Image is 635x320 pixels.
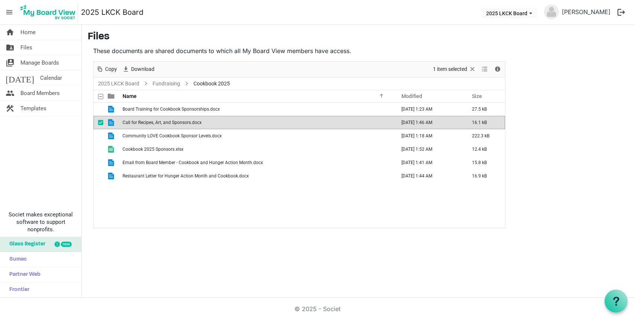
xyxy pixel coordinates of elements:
[120,169,394,183] td: Restaurant Letter for Hunger Action Month and Cookbook.docx is template cell column header Name
[6,40,14,55] span: folder_shared
[401,93,422,99] span: Modified
[192,79,231,88] span: Cookbook 2025
[6,71,34,85] span: [DATE]
[3,211,78,233] span: Societ makes exceptional software to support nonprofits.
[432,65,468,74] span: 1 item selected
[430,62,479,77] div: Clear selection
[491,62,504,77] div: Details
[613,4,629,20] button: logout
[88,31,629,43] h3: Files
[20,40,32,55] span: Files
[104,65,118,74] span: Copy
[120,129,394,143] td: Community LOVE Cookbook Sponsor Levels.docx is template cell column header Name
[481,8,537,18] button: 2025 LKCK Board dropdownbutton
[20,55,59,70] span: Manage Boards
[130,65,155,74] span: Download
[20,101,46,116] span: Templates
[81,5,143,20] a: 2025 LKCK Board
[123,107,220,112] span: Board Training for Cookbook Sponsorships.docx
[94,129,103,143] td: checkbox
[394,143,464,156] td: September 09, 2025 1:52 AM column header Modified
[94,169,103,183] td: checkbox
[6,55,14,70] span: switch_account
[93,46,505,55] p: These documents are shared documents to which all My Board View members have access.
[103,156,120,169] td: is template cell column header type
[94,116,103,129] td: checkbox
[6,25,14,40] span: home
[544,4,559,19] img: no-profile-picture.svg
[123,147,183,152] span: Cookbook 2025 Sponsors.xlsx
[2,5,16,19] span: menu
[97,79,141,88] a: 2025 LKCK Board
[123,160,263,165] span: Email from Board Member - Cookbook and Hunger Action Month.docx
[61,242,72,247] div: new
[6,252,27,267] span: Sumac
[464,116,505,129] td: 16.1 kB is template cell column header Size
[480,65,489,74] button: View dropdownbutton
[120,116,394,129] td: Call for Recipes, Art, and Sponsors.docx is template cell column header Name
[40,71,62,85] span: Calendar
[103,129,120,143] td: is template cell column header type
[394,129,464,143] td: September 09, 2025 1:18 AM column header Modified
[432,65,478,74] button: Selection
[94,62,120,77] div: Copy
[95,65,118,74] button: Copy
[464,143,505,156] td: 12.4 kB is template cell column header Size
[121,65,156,74] button: Download
[6,267,40,282] span: Partner Web
[6,283,29,297] span: Frontier
[94,156,103,169] td: checkbox
[394,156,464,169] td: September 09, 2025 1:41 AM column header Modified
[94,143,103,156] td: checkbox
[464,156,505,169] td: 15.8 kB is template cell column header Size
[120,62,157,77] div: Download
[464,129,505,143] td: 222.3 kB is template cell column header Size
[120,156,394,169] td: Email from Board Member - Cookbook and Hunger Action Month.docx is template cell column header Name
[18,3,81,22] a: My Board View Logo
[464,169,505,183] td: 16.9 kB is template cell column header Size
[20,25,36,40] span: Home
[472,93,482,99] span: Size
[6,86,14,101] span: people
[18,3,78,22] img: My Board View Logo
[120,143,394,156] td: Cookbook 2025 Sponsors.xlsx is template cell column header Name
[493,65,503,74] button: Details
[103,102,120,116] td: is template cell column header type
[123,93,137,99] span: Name
[103,169,120,183] td: is template cell column header type
[559,4,613,19] a: [PERSON_NAME]
[294,305,341,313] a: © 2025 - Societ
[103,143,120,156] td: is template cell column header type
[123,120,202,125] span: Call for Recipes, Art, and Sponsors.docx
[123,173,249,179] span: Restaurant Letter for Hunger Action Month and Cookbook.docx
[6,237,45,252] span: Glass Register
[464,102,505,116] td: 27.5 kB is template cell column header Size
[120,102,394,116] td: Board Training for Cookbook Sponsorships.docx is template cell column header Name
[151,79,182,88] a: Fundraising
[394,169,464,183] td: September 09, 2025 1:44 AM column header Modified
[394,116,464,129] td: September 09, 2025 1:46 AM column header Modified
[394,102,464,116] td: September 09, 2025 1:23 AM column header Modified
[94,102,103,116] td: checkbox
[123,133,222,138] span: Community LOVE Cookbook Sponsor Levels.docx
[479,62,491,77] div: View
[20,86,60,101] span: Board Members
[6,101,14,116] span: construction
[103,116,120,129] td: is template cell column header type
